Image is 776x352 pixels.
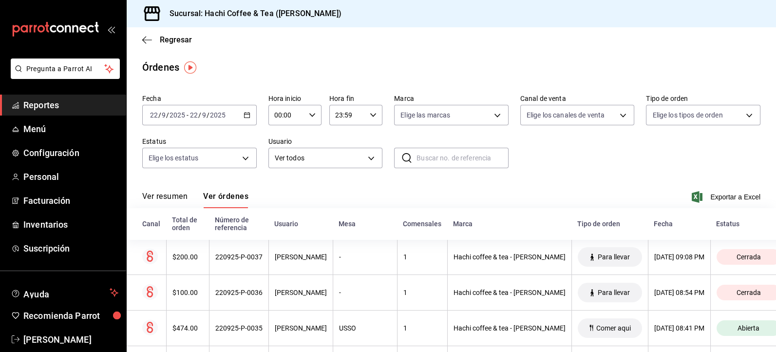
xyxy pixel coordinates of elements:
[215,216,263,232] div: Número de referencia
[733,289,765,296] span: Cerrada
[215,289,263,296] div: 220925-P-0036
[646,95,760,102] label: Tipo de orden
[142,35,192,44] button: Regresar
[274,220,327,228] div: Usuario
[339,220,391,228] div: Mesa
[23,287,106,298] span: Ayuda
[202,111,207,119] input: --
[577,220,642,228] div: Tipo de orden
[329,95,382,102] label: Hora fin
[23,309,118,322] span: Recomienda Parrot
[198,111,201,119] span: /
[107,25,115,33] button: open_drawer_menu
[654,289,704,296] div: [DATE] 08:54 PM
[203,192,248,208] button: Ver órdenes
[142,220,160,228] div: Canal
[403,324,441,332] div: 1
[142,138,257,145] label: Estatus
[454,324,566,332] div: Hachi coffee & tea - [PERSON_NAME]
[23,170,118,183] span: Personal
[652,110,722,120] span: Elige los tipos de orden
[142,192,248,208] div: navigation tabs
[26,64,105,74] span: Pregunta a Parrot AI
[160,35,192,44] span: Regresar
[162,8,341,20] h3: Sucursal: Hachi Coffee & Tea ([PERSON_NAME])
[416,148,509,168] input: Buscar no. de referencia
[189,111,198,119] input: --
[172,289,203,296] div: $100.00
[403,220,441,228] div: Comensales
[275,253,327,261] div: [PERSON_NAME]
[207,111,209,119] span: /
[23,194,118,207] span: Facturación
[184,61,196,74] img: Tooltip marker
[454,289,566,296] div: Hachi coffee & tea - [PERSON_NAME]
[149,153,198,163] span: Elige los estatus
[520,95,635,102] label: Canal de venta
[339,324,391,332] div: USSO
[400,110,450,120] span: Elige las marcas
[403,253,441,261] div: 1
[654,253,704,261] div: [DATE] 09:08 PM
[172,253,203,261] div: $200.00
[454,253,566,261] div: Hachi coffee & tea - [PERSON_NAME]
[268,138,383,145] label: Usuario
[592,324,635,332] span: Comer aqui
[594,253,634,261] span: Para llevar
[339,289,391,296] div: -
[527,110,605,120] span: Elige los canales de venta
[654,324,704,332] div: [DATE] 08:41 PM
[150,111,158,119] input: --
[215,324,263,332] div: 220925-P-0035
[187,111,189,119] span: -
[734,324,763,332] span: Abierta
[161,111,166,119] input: --
[172,324,203,332] div: $474.00
[11,59,120,79] button: Pregunta a Parrot AI
[394,95,509,102] label: Marca
[215,253,263,261] div: 220925-P-0037
[268,95,322,102] label: Hora inicio
[733,253,765,261] span: Cerrada
[23,242,118,255] span: Suscripción
[275,324,327,332] div: [PERSON_NAME]
[275,153,365,163] span: Ver todos
[694,191,760,203] button: Exportar a Excel
[23,218,118,231] span: Inventarios
[23,333,118,346] span: [PERSON_NAME]
[654,220,704,228] div: Fecha
[453,220,566,228] div: Marca
[172,216,203,232] div: Total de orden
[23,122,118,136] span: Menú
[209,111,226,119] input: ----
[142,95,257,102] label: Fecha
[275,289,327,296] div: [PERSON_NAME]
[23,98,118,112] span: Reportes
[23,146,118,159] span: Configuración
[142,192,188,208] button: Ver resumen
[339,253,391,261] div: -
[594,289,634,296] span: Para llevar
[403,289,441,296] div: 1
[142,60,179,75] div: Órdenes
[169,111,186,119] input: ----
[158,111,161,119] span: /
[166,111,169,119] span: /
[7,71,120,81] a: Pregunta a Parrot AI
